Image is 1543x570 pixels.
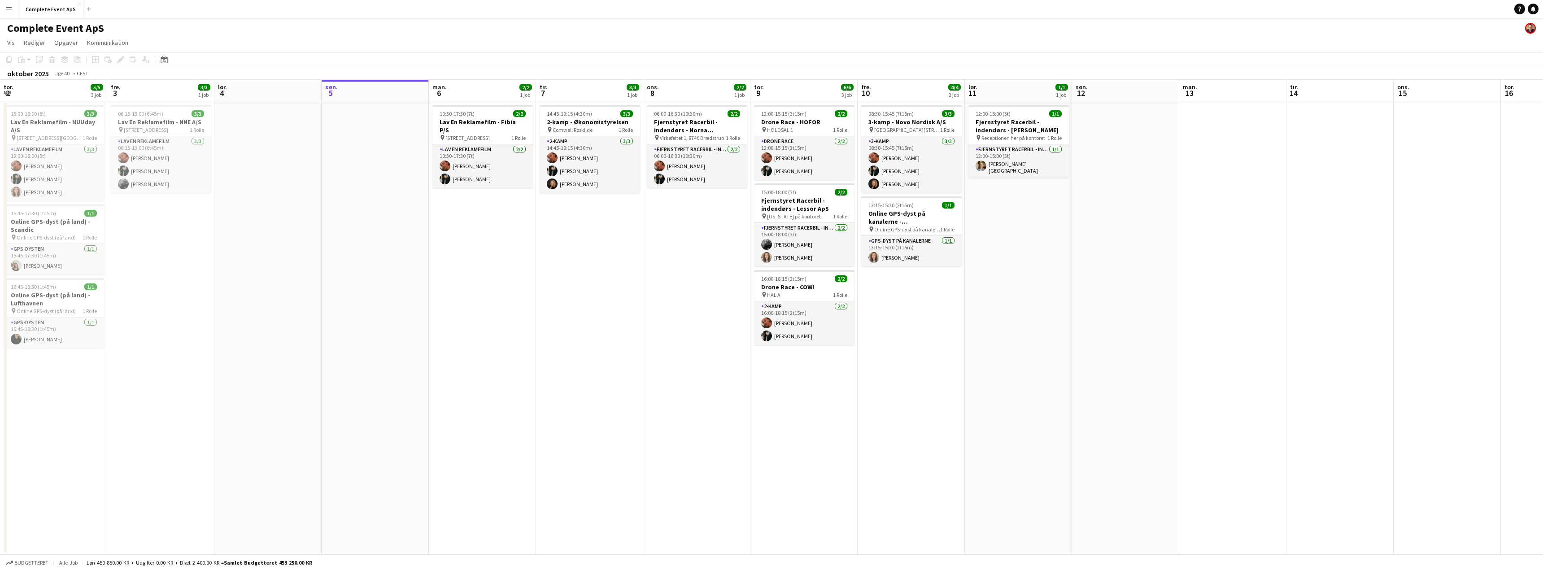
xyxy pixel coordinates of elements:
span: 2/2 [734,84,746,91]
app-card-role: Fjernstyret Racerbil - indendørs2/215:00-18:00 (3t)[PERSON_NAME][PERSON_NAME] [754,223,854,266]
app-card-role: 3-kamp3/308:30-15:45 (7t15m)[PERSON_NAME][PERSON_NAME][PERSON_NAME] [861,136,962,193]
app-card-role: GPS-dysten1/115:45-17:30 (1t45m)[PERSON_NAME] [4,244,104,274]
span: 1 Rolle [511,135,526,141]
span: Uge 40 [51,70,73,77]
h3: Fjernstyret Racerbil - indendørs - Lessor ApS [754,196,854,213]
span: HOLDSAL 1 [767,126,793,133]
app-card-role: Lav En Reklamefilm3/313:00-18:00 (5t)[PERSON_NAME][PERSON_NAME][PERSON_NAME] [4,144,104,201]
span: [US_STATE] på kontoret [767,213,821,220]
span: Alle job [57,559,79,566]
span: 1 Rolle [833,292,847,298]
h3: Fjernstyret Racerbil - indendørs - [PERSON_NAME] [968,118,1069,134]
app-card-role: 2-kamp3/314:45-19:15 (4t30m)[PERSON_NAME][PERSON_NAME][PERSON_NAME] [540,136,640,193]
app-job-card: 06:00-16:30 (10t30m)2/2Fjernstyret Racerbil - indendørs - Norna Playgrounds A/S Virkefeltet 1, 87... [647,105,747,188]
h3: Online GPS-dyst (på land) - Lufthavnen [4,291,104,307]
span: Online GPS-dyst på kanalerne [874,226,940,233]
span: 1 Rolle [940,126,955,133]
span: Opgaver [54,39,78,47]
span: 8 [645,88,659,98]
span: tir. [1290,83,1298,91]
span: 16:45-18:30 (1t45m) [11,283,56,290]
div: 13:15-15:30 (2t15m)1/1Online GPS-dyst på kanalerne - Udenrigsministeriet Online GPS-dyst på kanal... [861,196,962,266]
a: Kommunikation [83,37,132,48]
span: 3 [109,88,121,98]
app-job-card: 12:00-15:15 (3t15m)2/2Drone Race - HOFOR HOLDSAL 11 RolleDrone Race2/212:00-15:15 (3t15m)[PERSON_... [754,105,854,180]
a: Rediger [20,37,49,48]
span: 6/6 [841,84,854,91]
div: 1 job [520,91,532,98]
span: 2/2 [835,189,847,196]
span: 2 [2,88,13,98]
span: 13 [1181,88,1197,98]
span: 1/1 [84,210,97,217]
app-card-role: GPS-dyst på kanalerne1/113:15-15:30 (2t15m)[PERSON_NAME] [861,236,962,266]
span: 06:15-13:00 (6t45m) [118,110,163,117]
app-card-role: Fjernstyret Racerbil - indendørs1/112:00-15:00 (3t)[PERSON_NAME][GEOGRAPHIC_DATA] [968,144,1069,178]
app-card-role: Fjernstyret Racerbil - indendørs2/206:00-16:30 (10t30m)[PERSON_NAME][PERSON_NAME] [647,144,747,188]
span: 12:00-15:00 (3t) [976,110,1011,117]
h3: Drone Race - COWI [754,283,854,291]
span: 16 [1503,88,1514,98]
span: 16:00-18:15 (2t15m) [761,275,806,282]
a: Vis [4,37,18,48]
div: CEST [77,70,88,77]
div: 3 job [841,91,853,98]
span: tir. [540,83,548,91]
div: oktober 2025 [7,69,49,78]
span: 5 [324,88,338,98]
span: 3/3 [192,110,204,117]
span: Samlet budgetteret 453 250.00 KR [224,559,312,566]
span: tor. [1504,83,1514,91]
span: 2/2 [835,110,847,117]
div: Løn 450 850.00 KR + Udgifter 0.00 KR + Diæt 2 400.00 KR = [87,559,312,566]
h3: Online GPS-dyst (på land) - Scandic [4,218,104,234]
span: 1 Rolle [83,308,97,314]
span: søn. [325,83,338,91]
span: 4 [217,88,227,98]
app-job-card: 16:45-18:30 (1t45m)1/1Online GPS-dyst (på land) - Lufthavnen Online GPS-dyst (på land)1 RolleGPS-... [4,278,104,348]
span: 12:00-15:15 (3t15m) [761,110,806,117]
span: lør. [968,83,977,91]
app-job-card: 14:45-19:15 (4t30m)3/32-kamp - Økonomistyrelsen Comwell Roskilde1 Rolle2-kamp3/314:45-19:15 (4t30... [540,105,640,193]
span: 1/1 [942,202,955,209]
span: 13:00-18:00 (5t) [11,110,46,117]
button: Budgetteret [4,558,50,568]
app-job-card: 06:15-13:00 (6t45m)3/3Lav En Reklamefilm - NNE A/S [STREET_ADDRESS]1 RolleLav En Reklamefilm3/306... [111,105,211,193]
span: 15 [1396,88,1409,98]
span: 9 [753,88,764,98]
span: man. [432,83,447,91]
app-job-card: 15:45-17:30 (1t45m)1/1Online GPS-dyst (på land) - Scandic Online GPS-dyst (på land)1 RolleGPS-dys... [4,205,104,274]
app-user-avatar: Christian Brøckner [1525,23,1536,34]
div: 1 job [734,91,746,98]
span: Vis [7,39,15,47]
h3: Lav En Reklamefilm - NNE A/S [111,118,211,126]
span: 1 Rolle [619,126,633,133]
div: 1 job [1056,91,1068,98]
span: 10:30-17:30 (7t) [440,110,475,117]
span: Virkefeltet 1, 8740 Brædstrup [660,135,724,141]
h3: Fjernstyret Racerbil - indendørs - Norna Playgrounds A/S [647,118,747,134]
app-job-card: 10:30-17:30 (7t)2/2Lav En Reklamefilm - Fibia P/S [STREET_ADDRESS]1 RolleLav En Reklamefilm2/210:... [432,105,533,188]
div: 13:00-18:00 (5t)3/3Lav En Reklamefilm - NUUday A/S [STREET_ADDRESS][GEOGRAPHIC_DATA]1 RolleLav En... [4,105,104,201]
span: tor. [4,83,13,91]
span: 14 [1289,88,1298,98]
span: 1/1 [1055,84,1068,91]
span: 08:30-15:45 (7t15m) [868,110,914,117]
app-card-role: GPS-dysten1/116:45-18:30 (1t45m)[PERSON_NAME] [4,318,104,348]
span: 12 [1074,88,1088,98]
span: 6 [431,88,447,98]
div: 1 job [198,91,210,98]
span: 14:45-19:15 (4t30m) [547,110,592,117]
span: 2/2 [519,84,532,91]
span: Rediger [24,39,45,47]
app-job-card: 16:00-18:15 (2t15m)2/2Drone Race - COWI HAL A1 Rolle2-kamp2/216:00-18:15 (2t15m)[PERSON_NAME][PER... [754,270,854,345]
span: Online GPS-dyst (på land) [17,308,76,314]
span: 1/1 [84,283,97,290]
span: fre. [861,83,871,91]
span: 3/3 [84,110,97,117]
span: 1 Rolle [940,226,955,233]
